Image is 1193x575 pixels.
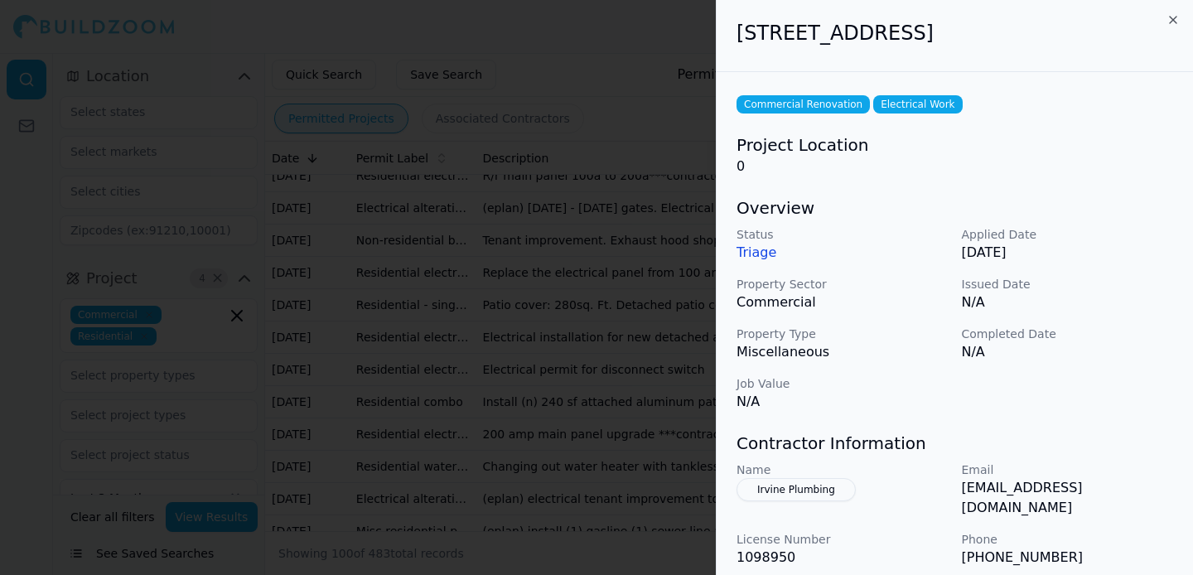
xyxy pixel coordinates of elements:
[737,243,949,263] p: Triage
[962,292,1174,312] p: N/A
[737,20,1173,46] h2: [STREET_ADDRESS]
[962,342,1174,362] p: N/A
[737,548,949,568] p: 1098950
[737,133,1173,176] div: 0
[873,95,962,114] span: Electrical Work
[962,478,1174,518] p: [EMAIL_ADDRESS][DOMAIN_NAME]
[737,326,949,342] p: Property Type
[737,292,949,312] p: Commercial
[737,95,870,114] span: Commercial Renovation
[737,432,1173,455] h3: Contractor Information
[737,276,949,292] p: Property Sector
[962,548,1174,568] p: [PHONE_NUMBER]
[962,531,1174,548] p: Phone
[737,375,949,392] p: Job Value
[737,461,949,478] p: Name
[962,461,1174,478] p: Email
[737,392,949,412] p: N/A
[737,133,1173,157] h3: Project Location
[737,478,856,501] button: Irvine Plumbing
[737,196,1173,220] h3: Overview
[737,226,949,243] p: Status
[962,243,1174,263] p: [DATE]
[737,342,949,362] p: Miscellaneous
[962,276,1174,292] p: Issued Date
[962,226,1174,243] p: Applied Date
[737,531,949,548] p: License Number
[962,326,1174,342] p: Completed Date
